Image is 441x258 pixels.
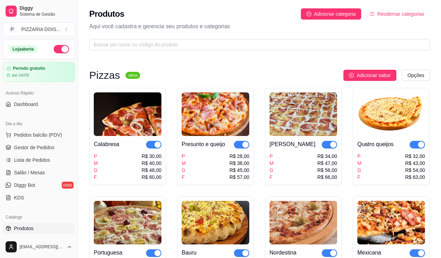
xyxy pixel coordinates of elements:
div: P [94,153,98,160]
button: Adicionar sabor [343,70,396,81]
div: R$ 32,00 [405,153,425,160]
span: Reodernar categorias [377,10,424,18]
p: Aqui você cadastra e gerencia seu produtos e categorias [89,22,430,31]
span: Gestor de Pedidos [14,144,54,151]
div: G [182,167,186,174]
div: P [182,153,186,160]
button: Reodernar categorias [364,8,430,20]
div: R$ 34,00 [317,153,337,160]
div: R$ 60,00 [142,174,161,181]
div: G [94,167,98,174]
span: Diggy [20,5,72,12]
a: DiggySistema de Gestão [3,3,75,20]
button: Opções [402,70,430,81]
span: Pedidos balcão (PDV) [14,131,62,138]
div: P [357,153,362,160]
button: [EMAIL_ADDRESS][DOMAIN_NAME] [3,238,75,255]
span: [EMAIL_ADDRESS][DOMAIN_NAME] [20,244,64,250]
div: R$ 56,00 [317,167,337,174]
div: F [182,174,186,181]
a: Salão / Mesas [3,167,75,178]
span: plus-circle [349,73,354,78]
div: Calabresa [94,140,119,149]
span: Opções [408,71,424,79]
div: F [357,174,362,181]
article: até 04/09 [12,73,29,78]
article: Período gratuito [13,66,45,71]
div: F [269,174,274,181]
span: Sistema de Gestão [20,12,72,17]
img: product-image [269,201,337,244]
img: product-image [357,92,425,136]
div: P [269,153,274,160]
a: Diggy Botnovo [3,180,75,191]
div: [PERSON_NAME] [269,140,315,149]
a: Lista de Pedidos [3,154,75,166]
span: Dashboard [14,101,38,108]
div: Quatro queijos [357,140,394,149]
button: Alterar Status [54,45,69,53]
img: product-image [94,201,161,244]
div: Dia a dia [3,118,75,129]
span: plus-circle [306,12,311,16]
img: product-image [269,92,337,136]
div: Acesso Rápido [3,88,75,99]
div: G [269,167,274,174]
div: M [94,160,98,167]
button: Pedidos balcão (PDV) [3,129,75,141]
div: M [357,160,362,167]
div: R$ 43,00 [405,160,425,167]
div: Nordestina [269,249,296,257]
h2: Produtos [89,8,124,20]
button: Select a team [3,22,75,36]
div: Presunto e queijo [182,140,225,149]
img: product-image [94,92,161,136]
div: Mexicana [357,249,381,257]
div: Bauru [182,249,197,257]
div: R$ 47,00 [317,160,337,167]
div: PIZZARIA DOIS ... [21,26,60,33]
div: M [182,160,186,167]
span: Lista de Pedidos [14,157,50,164]
div: M [269,160,274,167]
button: Adicionar categoria [301,8,362,20]
span: Salão / Mesas [14,169,45,176]
span: Produtos [14,225,33,232]
div: F [94,174,98,181]
span: Adicionar sabor [357,71,390,79]
div: R$ 63,00 [405,174,425,181]
img: product-image [357,201,425,244]
span: ordered-list [370,12,374,16]
div: G [357,167,362,174]
div: Loja aberta [9,45,38,53]
img: product-image [182,201,249,244]
sup: ativa [126,72,140,79]
a: Produtos [3,223,75,234]
h3: Pizzas [89,71,120,79]
div: R$ 48,00 [142,167,161,174]
div: R$ 66,00 [317,174,337,181]
a: Período gratuitoaté 04/09 [3,62,75,82]
span: P [9,26,16,33]
div: R$ 28,00 [229,153,249,160]
a: Complementos [3,235,75,246]
div: R$ 30,00 [142,153,161,160]
a: Gestor de Pedidos [3,142,75,153]
span: Diggy Bot [14,182,35,189]
div: R$ 54,00 [405,167,425,174]
div: R$ 38,00 [229,160,249,167]
img: product-image [182,92,249,136]
span: Adicionar categoria [314,10,356,18]
div: Catálogo [3,212,75,223]
div: R$ 57,00 [229,174,249,181]
a: KDS [3,192,75,203]
div: Portuguesa [94,249,122,257]
div: R$ 40,00 [142,160,161,167]
a: Dashboard [3,99,75,110]
span: KDS [14,194,24,201]
div: R$ 45,00 [229,167,249,174]
input: Buscar por nome ou código do produto [93,41,420,48]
